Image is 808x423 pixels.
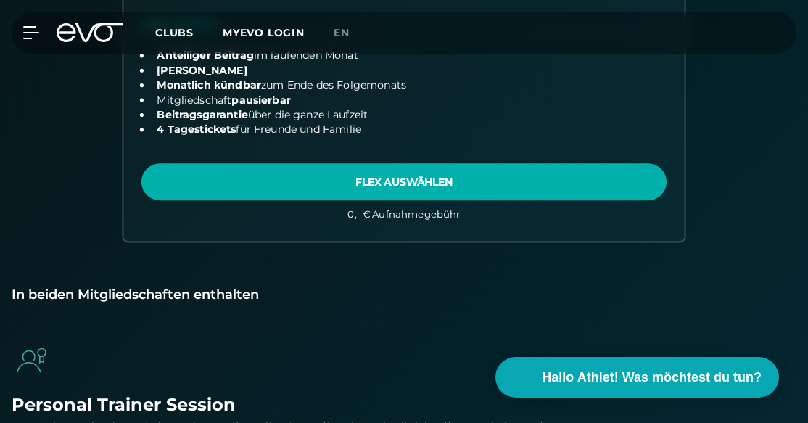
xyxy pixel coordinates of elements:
[334,26,350,39] span: en
[542,368,762,387] span: Hallo Athlet! Was möchtest du tun?
[495,357,779,398] button: Hallo Athlet! Was möchtest du tun?
[223,26,305,39] a: MYEVO LOGIN
[12,392,796,418] div: Personal Trainer Session
[155,26,194,39] span: Clubs
[334,25,367,41] a: en
[155,25,223,39] a: Clubs
[12,284,796,305] div: In beiden Mitgliedschaften enthalten
[12,340,52,380] img: evofitness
